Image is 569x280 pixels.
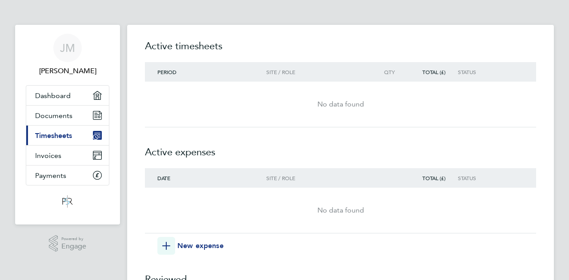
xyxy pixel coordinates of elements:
[35,171,66,180] span: Payments
[407,175,458,181] div: Total (£)
[145,205,536,216] div: No data found
[61,243,86,250] span: Engage
[407,69,458,75] div: Total (£)
[60,194,76,209] img: psrsolutions-logo-retina.png
[266,175,368,181] div: Site / Role
[26,194,109,209] a: Go to home page
[26,146,109,165] a: Invoices
[35,111,72,120] span: Documents
[458,69,513,75] div: Status
[26,34,109,76] a: JM[PERSON_NAME]
[61,235,86,243] span: Powered by
[35,151,61,160] span: Invoices
[157,68,176,75] span: Period
[49,235,87,252] a: Powered byEngage
[458,175,513,181] div: Status
[145,99,536,110] div: No data found
[60,42,75,54] span: JM
[266,69,368,75] div: Site / Role
[26,166,109,185] a: Payments
[35,131,72,140] span: Timesheets
[368,69,407,75] div: Qty
[35,91,71,100] span: Dashboard
[26,106,109,125] a: Documents
[145,175,266,181] div: Date
[26,66,109,76] span: Julie Millerchip
[26,126,109,145] a: Timesheets
[145,39,536,62] h2: Active timesheets
[26,86,109,105] a: Dashboard
[15,25,120,225] nav: Main navigation
[145,127,536,168] h2: Active expenses
[177,241,224,251] span: New expense
[157,237,224,255] button: New expense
